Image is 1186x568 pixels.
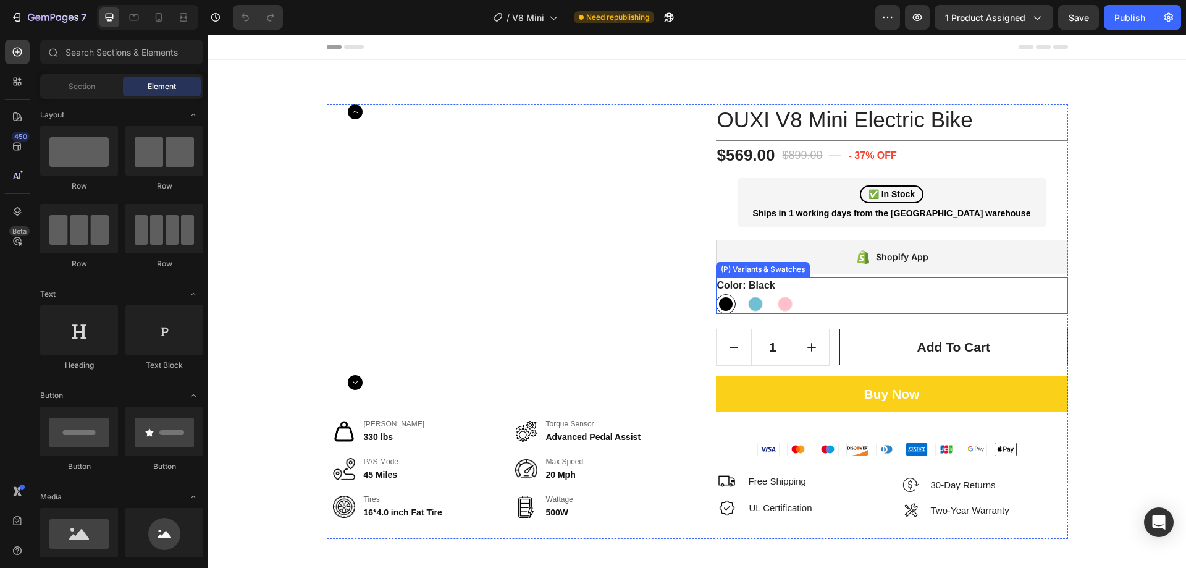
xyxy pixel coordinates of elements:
div: Torque Sensor [338,384,465,395]
span: Toggle open [183,386,203,405]
div: 20 Mph [338,434,465,447]
div: Buy Now [656,350,712,370]
div: Button [40,461,118,472]
div: Row [40,258,118,269]
button: 7 [5,5,92,30]
iframe: Design area [208,35,1186,568]
div: Row [125,258,203,269]
img: Alt Image [694,467,712,485]
span: Two-Year Warranty [723,470,801,481]
span: 30-Day Returns [723,445,788,456]
div: Row [125,180,203,192]
img: JCB [727,404,749,426]
span: Need republishing [586,12,649,23]
img: Alt Image [508,462,530,485]
span: / [507,11,510,24]
span: Free Shipping [540,441,598,452]
div: (P) Variants & Swatches [510,229,599,240]
div: $899.00 [573,111,615,130]
div: Tires [156,459,282,470]
img: Tires [125,461,147,483]
div: 45 Miles [156,434,282,447]
div: Advanced Pedal Assist [338,396,465,409]
img: Max Speed [307,423,329,446]
button: Buy Now [508,341,860,378]
img: Alt Image [508,436,529,457]
div: Publish [1114,11,1145,24]
div: 500W [338,472,465,485]
div: Max Speed [338,422,465,433]
div: Text Block [125,360,203,371]
span: 1 product assigned [945,11,1025,24]
img: Mastercard [579,404,601,426]
div: 450 [12,132,30,142]
img: Torque Sensor [307,386,329,408]
img: Wattage [307,461,329,483]
img: American Express [697,404,720,426]
input: quantity [543,295,587,331]
h2: OUXI V8 Mini Electric Bike [508,70,860,101]
span: Layout [40,109,64,121]
pre: - 37% off [638,109,691,134]
span: UL Certification [541,468,604,478]
img: PAS Mode [125,423,147,446]
button: Publish [1104,5,1156,30]
span: V8 Mini [512,11,544,24]
p: 7 [81,10,86,25]
div: Undo/Redo [233,5,283,30]
div: ✅ In Stock [652,151,715,169]
div: Row [40,180,118,192]
img: Alt Image [694,441,712,459]
span: Text [40,289,56,300]
span: Save [1069,12,1089,23]
span: Toggle open [183,284,203,304]
button: decrement [508,295,543,331]
span: Toggle open [183,487,203,507]
button: Add to cart [631,294,859,331]
div: Button [125,461,203,472]
button: Save [1058,5,1099,30]
img: Maestro [608,404,631,426]
div: Wattage [338,459,465,470]
span: Button [40,390,63,401]
div: Ships in 1 working days from the [GEOGRAPHIC_DATA] warehouse [537,172,831,185]
span: Section [69,81,95,92]
div: Open Intercom Messenger [1144,507,1174,537]
div: Beta [9,226,30,236]
span: Media [40,491,62,502]
button: increment [586,295,621,331]
legend: Color: Black [508,242,568,260]
img: Google Pay [757,404,779,426]
div: Heading [40,360,118,371]
img: Visa [549,404,571,426]
div: Shopify App [668,215,720,230]
img: Discover [638,404,660,426]
div: Add to cart [709,303,783,323]
div: $569.00 [508,109,568,133]
div: 16*4.0 inch Fat Tire [156,472,282,485]
div: PAS Mode [156,422,282,433]
input: Search Sections & Elements [40,40,203,64]
span: Element [148,81,176,92]
button: 1 product assigned [935,5,1053,30]
img: Apple Pay [786,404,809,426]
img: Diners Club [668,404,690,426]
span: Toggle open [183,105,203,125]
